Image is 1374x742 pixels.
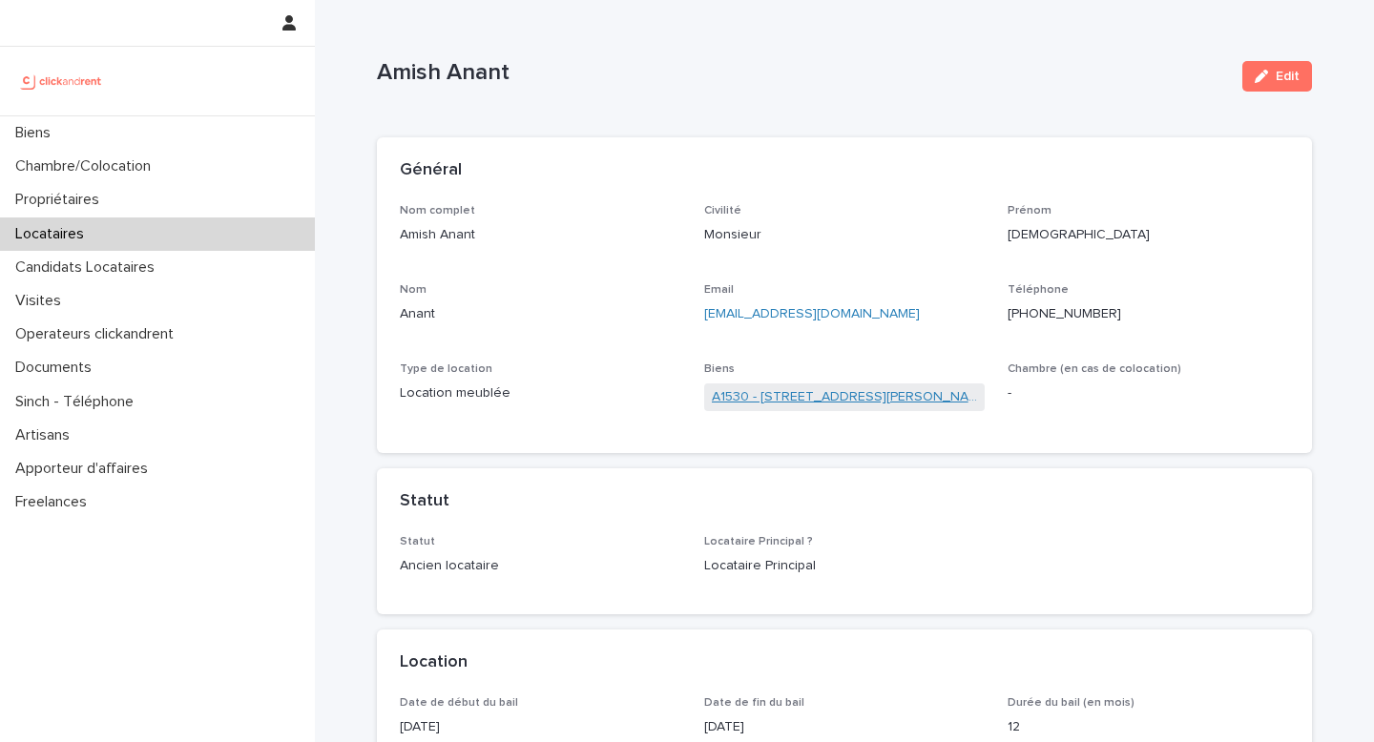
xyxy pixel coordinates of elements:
[704,307,920,320] a: [EMAIL_ADDRESS][DOMAIN_NAME]
[8,225,99,243] p: Locataires
[1008,205,1051,216] span: Prénom
[8,359,107,377] p: Documents
[400,363,492,375] span: Type de location
[8,426,85,444] p: Artisans
[8,493,102,511] p: Freelances
[1276,70,1300,83] span: Edit
[1008,363,1181,375] span: Chambre (en cas de colocation)
[8,191,114,209] p: Propriétaires
[400,491,449,512] h2: Statut
[400,225,681,245] p: Amish Anant
[1008,717,1289,737] p: 12
[400,160,462,181] h2: Général
[704,205,741,216] span: Civilité
[8,292,76,310] p: Visites
[8,460,163,478] p: Apporteur d'affaires
[400,717,681,737] p: [DATE]
[400,556,681,576] p: Ancien locataire
[400,284,427,296] span: Nom
[8,124,66,142] p: Biens
[400,304,681,324] p: Anant
[704,556,986,576] p: Locataire Principal
[8,258,170,277] p: Candidats Locataires
[15,62,108,100] img: UCB0brd3T0yccxBKYDjQ
[377,59,1227,87] p: Amish Anant
[704,284,734,296] span: Email
[712,387,978,407] a: A1530 - [STREET_ADDRESS][PERSON_NAME]
[1008,697,1135,709] span: Durée du bail (en mois)
[1008,383,1289,403] p: -
[400,383,681,403] p: Location meublée
[1008,307,1121,320] ringoverc2c-number-84e06f14122c: [PHONE_NUMBER]
[704,363,735,375] span: Biens
[704,225,986,245] p: Monsieur
[704,717,986,737] p: [DATE]
[400,205,475,216] span: Nom complet
[8,157,166,175] p: Chambre/Colocation
[704,536,813,547] span: Locataire Principal ?
[8,393,149,411] p: Sinch - Téléphone
[1008,284,1069,296] span: Téléphone
[400,697,518,709] span: Date de début du bail
[400,536,435,547] span: Statut
[1008,225,1289,245] p: [DEMOGRAPHIC_DATA]
[1008,307,1121,320] ringoverc2c-84e06f14122c: Call with Ringover
[400,652,468,673] h2: Location
[8,325,189,343] p: Operateurs clickandrent
[704,697,804,709] span: Date de fin du bail
[1242,61,1312,92] button: Edit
